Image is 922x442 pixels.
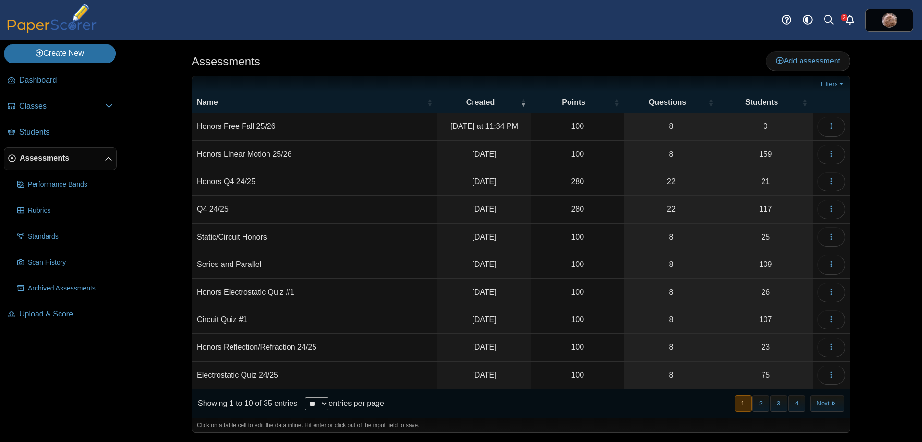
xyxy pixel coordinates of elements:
td: 100 [531,251,624,278]
a: 109 [718,251,813,278]
time: Jun 3, 2025 at 7:25 PM [472,205,496,213]
a: Performance Bands [13,173,117,196]
span: Jean-Paul Whittall [882,13,897,28]
td: Honors Linear Motion 25/26 [192,141,437,168]
td: Honors Reflection/Refraction 24/25 [192,334,437,361]
button: Next [810,395,844,411]
time: Apr 18, 2025 at 11:29 AM [472,343,496,351]
a: 8 [624,141,719,168]
a: 159 [718,141,813,168]
button: 4 [788,395,805,411]
a: Create New [4,44,116,63]
a: Classes [4,95,117,118]
time: Sep 23, 2025 at 11:34 PM [450,122,518,130]
span: Created : Activate to remove sorting [521,98,526,107]
a: Archived Assessments [13,277,117,300]
button: 1 [735,395,752,411]
a: 8 [624,113,719,140]
h1: Assessments [192,53,260,70]
span: Students [723,97,800,108]
a: 25 [718,224,813,251]
a: 8 [624,251,719,278]
a: Filters [818,79,848,89]
a: Alerts [839,10,861,31]
a: 8 [624,306,719,333]
time: May 2, 2025 at 7:55 AM [472,316,496,324]
time: Sep 11, 2025 at 8:40 AM [472,150,496,158]
span: Points : Activate to sort [614,98,619,107]
time: May 2, 2025 at 8:36 AM [472,288,496,296]
a: PaperScorer [4,26,100,35]
a: 8 [624,224,719,251]
time: May 17, 2025 at 11:30 AM [472,233,496,241]
td: Series and Parallel [192,251,437,278]
span: Performance Bands [28,180,113,189]
a: 22 [624,196,719,223]
td: 100 [531,362,624,389]
td: 280 [531,196,624,223]
a: 8 [624,279,719,306]
label: entries per page [328,399,384,407]
time: Jun 5, 2025 at 7:43 AM [472,177,496,186]
span: Students : Activate to sort [802,98,808,107]
time: May 16, 2025 at 7:47 AM [472,260,496,268]
td: 100 [531,141,624,168]
span: Classes [19,101,105,112]
td: 280 [531,168,624,196]
img: ps.7gEweUQfp4xW3wTN [882,13,897,28]
button: 2 [752,395,769,411]
div: Click on a table cell to edit the data inline. Hit enter or click out of the input field to save. [192,418,850,432]
a: 75 [718,362,813,389]
span: Standards [28,232,113,241]
button: 3 [770,395,787,411]
td: Honors Q4 24/25 [192,168,437,196]
span: Name : Activate to sort [427,98,433,107]
a: 117 [718,196,813,223]
span: Rubrics [28,206,113,215]
span: Assessments [20,153,105,164]
a: 26 [718,279,813,306]
a: Add assessment [766,51,850,71]
a: 21 [718,168,813,195]
span: Scan History [28,258,113,267]
a: Dashboard [4,69,117,92]
span: Name [197,97,425,108]
a: 0 [718,113,813,140]
span: Created [442,97,519,108]
a: Scan History [13,251,117,274]
span: Add assessment [776,57,840,65]
td: Q4 24/25 [192,196,437,223]
td: 100 [531,279,624,306]
td: Circuit Quiz #1 [192,306,437,334]
a: 8 [624,362,719,389]
td: Honors Electrostatic Quiz #1 [192,279,437,306]
a: 8 [624,334,719,361]
a: 107 [718,306,813,333]
td: 100 [531,224,624,251]
nav: pagination [734,395,844,411]
a: ps.7gEweUQfp4xW3wTN [865,9,913,32]
a: Rubrics [13,199,117,222]
span: Upload & Score [19,309,113,319]
a: 23 [718,334,813,361]
td: Honors Free Fall 25/26 [192,113,437,140]
span: Points [536,97,612,108]
span: Questions : Activate to sort [708,98,714,107]
img: PaperScorer [4,4,100,33]
span: Archived Assessments [28,284,113,293]
time: Apr 18, 2025 at 8:56 AM [472,371,496,379]
td: Static/Circuit Honors [192,224,437,251]
td: 100 [531,334,624,361]
span: Questions [629,97,706,108]
a: Upload & Score [4,303,117,326]
span: Dashboard [19,75,113,86]
span: Students [19,127,113,138]
td: 100 [531,113,624,140]
a: Standards [13,225,117,248]
a: 22 [624,168,719,195]
div: Showing 1 to 10 of 35 entries [192,389,297,418]
a: Assessments [4,147,117,170]
td: 100 [531,306,624,334]
td: Electrostatic Quiz 24/25 [192,362,437,389]
a: Students [4,121,117,144]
